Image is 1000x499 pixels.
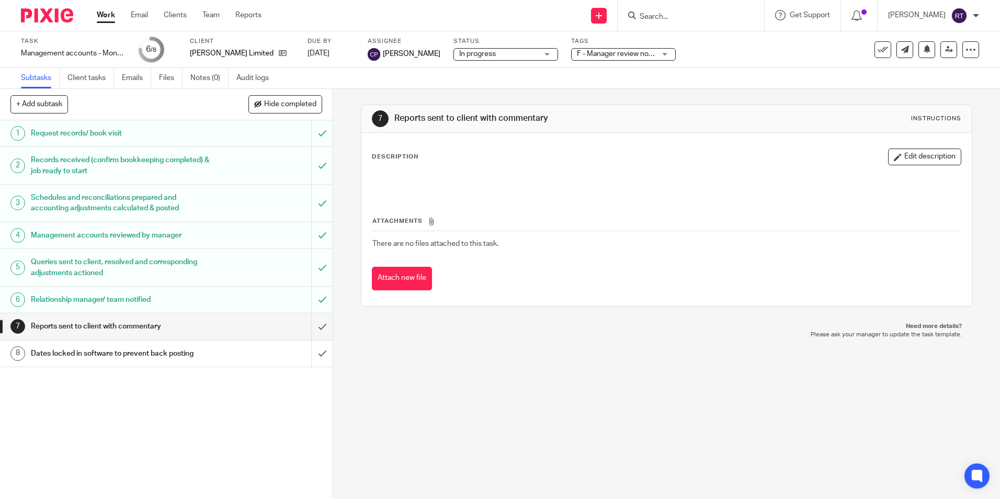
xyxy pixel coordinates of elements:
div: 7 [10,319,25,334]
label: Status [453,37,558,46]
a: Audit logs [236,68,277,88]
div: 8 [10,346,25,361]
input: Search [639,13,733,22]
div: 3 [10,196,25,210]
img: svg%3E [368,48,380,61]
div: 4 [10,228,25,243]
a: Client tasks [67,68,114,88]
div: 1 [10,126,25,141]
span: Attachments [372,218,423,224]
button: + Add subtask [10,95,68,113]
p: Please ask your manager to update the task template. [371,331,961,339]
label: Due by [308,37,355,46]
p: Need more details? [371,322,961,331]
button: Edit description [888,149,961,165]
h1: Records received (confirm bookkeeping completed) & job ready to start [31,152,211,179]
span: Hide completed [264,100,316,109]
a: Subtasks [21,68,60,88]
div: Instructions [911,115,961,123]
img: Pixie [21,8,73,22]
span: There are no files attached to this task. [372,240,498,247]
h1: Queries sent to client, resolved and corresponding adjustments actioned [31,254,211,281]
div: 6 [146,43,156,55]
a: Team [202,10,220,20]
div: 7 [372,110,389,127]
label: Tags [571,37,676,46]
span: In progress [459,50,496,58]
a: Emails [122,68,151,88]
a: Clients [164,10,187,20]
button: Attach new file [372,267,432,290]
div: 2 [10,158,25,173]
a: Files [159,68,183,88]
a: Reports [235,10,262,20]
p: [PERSON_NAME] [888,10,946,20]
a: Email [131,10,148,20]
button: Hide completed [248,95,322,113]
label: Task [21,37,126,46]
div: Management accounts - Monthly [21,48,126,59]
h1: Reports sent to client with commentary [31,319,211,334]
div: 5 [10,260,25,275]
img: svg%3E [951,7,968,24]
a: Work [97,10,115,20]
label: Client [190,37,294,46]
p: [PERSON_NAME] Limited [190,48,274,59]
label: Assignee [368,37,440,46]
h1: Schedules and reconciliations prepared and accounting adjustments calculated & posted [31,190,211,217]
span: [PERSON_NAME] [383,49,440,59]
h1: Management accounts reviewed by manager [31,228,211,243]
h1: Reports sent to client with commentary [394,113,689,124]
small: /8 [151,47,156,53]
span: Get Support [790,12,830,19]
span: F - Manager review notes to be actioned [577,50,708,58]
a: Notes (0) [190,68,229,88]
h1: Dates locked in software to prevent back posting [31,346,211,361]
span: [DATE] [308,50,329,57]
p: Description [372,153,418,161]
div: 6 [10,292,25,307]
h1: Relationship manager/ team notified [31,292,211,308]
h1: Request records/ book visit [31,126,211,141]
